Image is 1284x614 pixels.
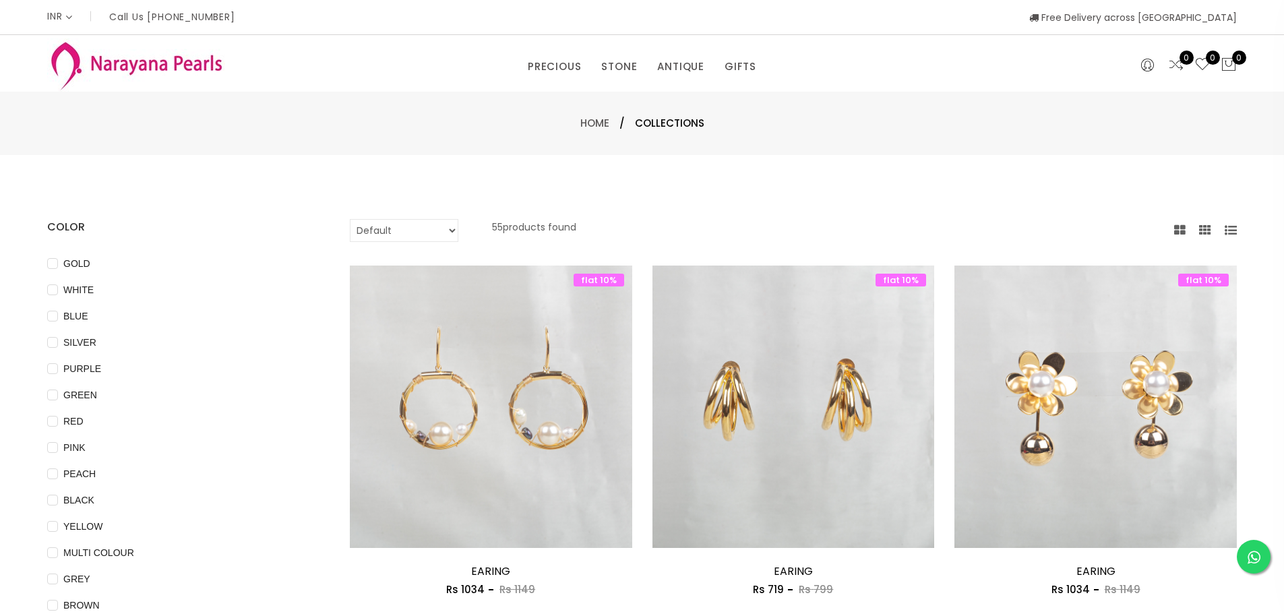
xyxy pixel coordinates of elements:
span: Rs 1034 [446,582,485,596]
span: 0 [1180,51,1194,65]
p: 55 products found [492,219,576,242]
span: / [619,115,625,131]
span: GREEN [58,388,102,402]
span: RED [58,414,89,429]
span: MULTI COLOUR [58,545,140,560]
a: EARING [471,563,510,579]
span: Collections [635,115,704,131]
span: 0 [1232,51,1246,65]
a: EARING [1076,563,1115,579]
button: 0 [1221,57,1237,74]
span: Rs 799 [799,582,833,596]
span: PURPLE [58,361,106,376]
h4: COLOR [47,219,309,235]
span: Rs 719 [753,582,784,596]
span: SILVER [58,335,102,350]
span: flat 10% [1178,274,1229,286]
a: GIFTS [725,57,756,77]
span: BLUE [58,309,94,324]
a: 0 [1194,57,1211,74]
p: Call Us [PHONE_NUMBER] [109,12,235,22]
span: PINK [58,440,91,455]
span: BROWN [58,598,105,613]
span: Free Delivery across [GEOGRAPHIC_DATA] [1029,11,1237,24]
span: GREY [58,572,96,586]
a: PRECIOUS [528,57,581,77]
span: PEACH [58,466,101,481]
span: flat 10% [574,274,624,286]
a: STONE [601,57,637,77]
span: WHITE [58,282,99,297]
span: Rs 1149 [1105,582,1140,596]
span: GOLD [58,256,96,271]
span: Rs 1034 [1051,582,1090,596]
span: Rs 1149 [499,582,535,596]
span: BLACK [58,493,100,508]
span: YELLOW [58,519,108,534]
a: Home [580,116,609,130]
a: EARING [774,563,813,579]
a: ANTIQUE [657,57,704,77]
span: flat 10% [876,274,926,286]
a: 0 [1168,57,1184,74]
span: 0 [1206,51,1220,65]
